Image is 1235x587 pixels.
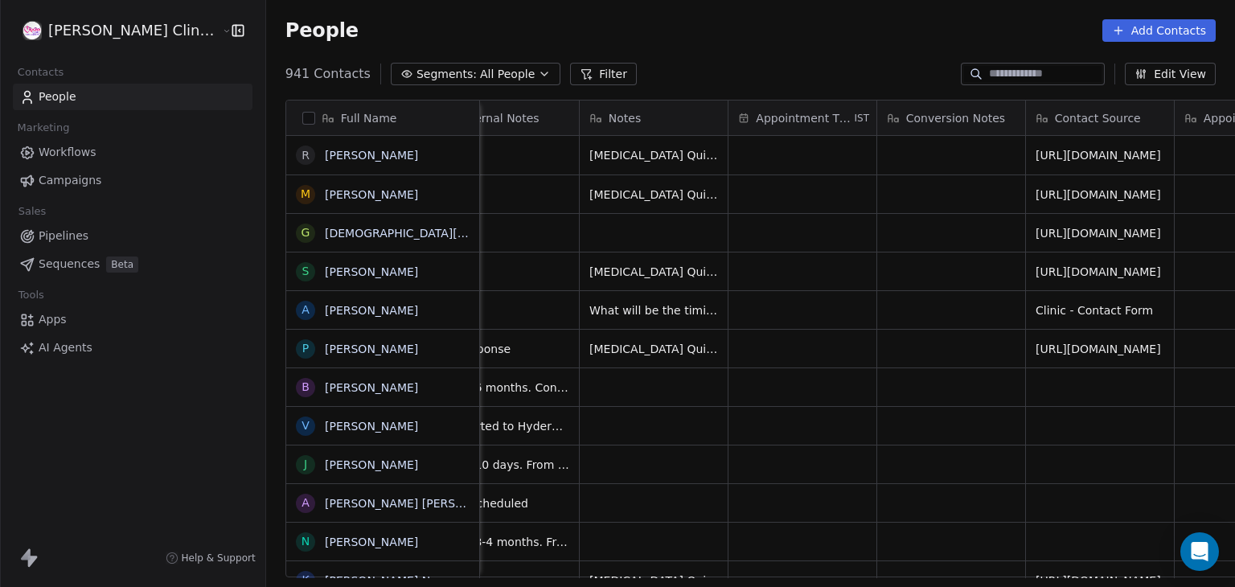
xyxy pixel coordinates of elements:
[39,144,96,161] span: Workflows
[1036,225,1164,241] span: [URL][DOMAIN_NAME]
[756,110,851,126] span: Appointment Time
[302,302,310,318] div: A
[325,265,418,278] a: [PERSON_NAME]
[589,341,718,357] span: [MEDICAL_DATA] Quiz: Score was MUST NEED consultation
[106,257,138,273] span: Beta
[285,18,359,43] span: People
[441,380,569,396] span: Since 6 months. Consulted earlier, using medication, but no relief. From [GEOGRAPHIC_DATA], [GEOG...
[13,251,252,277] a: SequencesBeta
[589,264,718,280] span: [MEDICAL_DATA] Quiz: Score was NEED consultation
[589,147,718,163] span: [MEDICAL_DATA] Quiz: Score was MUST NEED consultation
[855,112,870,125] span: IST
[325,188,418,201] a: [PERSON_NAME]
[1180,532,1219,571] div: Open Intercom Messenger
[341,110,397,126] span: Full Name
[431,101,579,135] div: Internal Notes
[39,172,101,189] span: Campaigns
[285,64,371,84] span: 941 Contacts
[877,101,1025,135] div: Conversion Notes
[302,263,309,280] div: S
[11,199,53,224] span: Sales
[416,66,477,83] span: Segments:
[580,101,728,135] div: Notes
[304,456,307,473] div: J
[302,340,309,357] div: P
[480,66,535,83] span: All People
[48,20,218,41] span: [PERSON_NAME] Clinic External
[325,381,418,394] a: [PERSON_NAME]
[441,418,569,434] span: Converted to Hyderabad clinic.
[19,17,210,44] button: [PERSON_NAME] Clinic External
[1036,264,1164,280] span: [URL][DOMAIN_NAME]
[13,223,252,249] a: Pipelines
[10,60,71,84] span: Contacts
[1036,147,1164,163] span: [URL][DOMAIN_NAME]
[460,110,540,126] span: Internal Notes
[609,110,641,126] span: Notes
[13,84,252,110] a: People
[302,379,310,396] div: B
[301,533,309,550] div: N
[570,63,637,85] button: Filter
[166,552,256,564] a: Help & Support
[39,88,76,105] span: People
[325,497,515,510] a: [PERSON_NAME] [PERSON_NAME]
[325,536,418,548] a: [PERSON_NAME]
[13,335,252,361] a: AI Agents
[11,283,51,307] span: Tools
[441,495,569,511] span: Appt scheduled
[1036,341,1164,357] span: [URL][DOMAIN_NAME]
[589,187,718,203] span: [MEDICAL_DATA] Quiz: Score was NEED consultation
[39,256,100,273] span: Sequences
[302,147,310,164] div: R
[182,552,256,564] span: Help & Support
[301,224,310,241] div: G
[325,149,418,162] a: [PERSON_NAME]
[1026,101,1174,135] div: Contact Source
[1055,110,1141,126] span: Contact Source
[1125,63,1216,85] button: Edit View
[23,21,42,40] img: RASYA-Clinic%20Circle%20icon%20Transparent.png
[302,417,310,434] div: V
[441,534,569,550] span: Since 3-4 months. From [GEOGRAPHIC_DATA], [GEOGRAPHIC_DATA]. Consulted earlier, used [PERSON_NAME...
[10,116,76,140] span: Marketing
[325,343,418,355] a: [PERSON_NAME]
[1102,19,1216,42] button: Add Contacts
[13,139,252,166] a: Workflows
[301,186,310,203] div: M
[39,339,92,356] span: AI Agents
[1036,302,1164,318] span: Clinic - Contact Form
[39,228,88,244] span: Pipelines
[906,110,1005,126] span: Conversion Notes
[325,227,675,240] a: [DEMOGRAPHIC_DATA][PERSON_NAME][DEMOGRAPHIC_DATA]
[325,420,418,433] a: [PERSON_NAME]
[728,101,876,135] div: Appointment TimeIST
[589,302,718,318] span: What will be the timings and consultation fee
[286,101,479,135] div: Full Name
[325,304,418,317] a: [PERSON_NAME]
[1036,187,1164,203] span: [URL][DOMAIN_NAME]
[286,136,480,578] div: grid
[325,574,430,587] a: [PERSON_NAME] N
[13,306,252,333] a: Apps
[441,457,569,473] span: Since 10 days. From [GEOGRAPHIC_DATA], [GEOGRAPHIC_DATA]. Will call us for the appt
[325,458,418,471] a: [PERSON_NAME]
[441,341,569,357] span: No response
[39,311,67,328] span: Apps
[302,495,310,511] div: A
[13,167,252,194] a: Campaigns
